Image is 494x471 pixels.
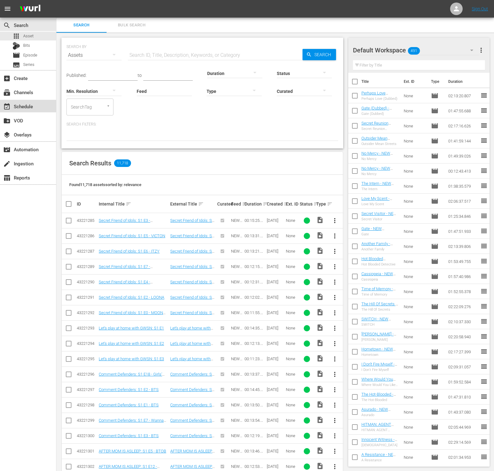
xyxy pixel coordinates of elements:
span: Episode [431,227,439,235]
span: Published: [66,73,87,78]
a: Secret Friend of Idols: S1 E5 - VICTON [99,233,165,238]
a: The Hill Of Secrets - NEW K.MOVIES - SSTV - 202507 [361,302,398,316]
td: None [401,88,428,103]
span: Episode [431,288,439,295]
td: None [401,284,428,299]
span: Video [316,216,324,224]
span: Episode [13,51,20,59]
a: Let's play at home with GWSN: S1 E2 [170,341,213,351]
span: reorder [480,227,488,235]
div: Status [300,200,314,208]
a: Secret Reunion (Dubbed) - NEW K.MOVIES - SSTV - 202510 [361,121,395,140]
span: Bits [23,42,30,49]
a: Secret Friend of Idols: S1 E2 - LOONA [99,295,164,300]
td: 01:47:51.933 [446,224,480,239]
td: None [401,148,428,163]
a: HITMAN: AGENT JUN - NEW K.MOVIES - SSTV - 202505 [361,422,395,441]
span: more_vert [331,294,339,301]
span: reorder [480,318,488,325]
a: Time of Memory - NEW K.MOVIES - SSTV - 202507 [361,286,396,301]
div: 43221285 [77,218,97,223]
div: 43221290 [77,280,97,284]
a: [PERSON_NAME] - NEW K.MOVIES - SSTV - 202506 [361,332,396,346]
div: Gate [361,232,399,236]
span: Video [316,324,324,331]
span: Overlays [3,131,11,139]
td: 01:53:49.755 [446,254,480,269]
td: None [401,239,428,254]
a: Outsider Mean Streets - NEW K.MOVIES - SSTV - 202509 [361,136,395,155]
span: more_vert [331,324,339,332]
div: Created [267,200,284,208]
span: VOD [3,117,11,125]
button: more_vert [327,290,342,305]
span: Episode [431,348,439,356]
td: 01:25:34.846 [446,209,480,224]
div: None [286,356,298,361]
div: Cassiopeia [361,277,399,281]
span: menu [4,5,11,13]
span: 11,718 [114,159,131,167]
span: reorder [480,107,488,114]
td: None [401,254,428,269]
span: NEW [DOMAIN_NAME]_Samsung TV Plus_Sep_2020_F01 [231,310,242,362]
a: Let's play at home with GWSN: S1 E2 [99,341,164,346]
div: External Title [170,200,215,208]
button: more_vert [327,259,342,274]
div: 00:11:23.132 [244,356,265,361]
span: Schedule [3,103,11,110]
p: Search Filters: [66,122,338,127]
div: [DATE] [267,326,284,330]
a: No Mercy - NEW K.MOVIES - SSTV - 202509 [361,151,395,165]
span: Channels [3,89,11,96]
span: NEW [DOMAIN_NAME]_Samsung TV Plus_Sep_2020_F01 [231,341,242,393]
button: more_vert [327,351,342,367]
td: None [401,209,428,224]
div: None [286,218,298,223]
span: Search [312,49,336,60]
a: Comment Defenders: S1 E18 - Girls' Generation [99,372,165,381]
span: reorder [480,287,488,295]
div: Curated [217,201,229,206]
div: 00:14:35.695 [244,326,265,330]
div: Secret Reunion (Dubbed) [361,127,399,131]
span: Episode [431,122,439,130]
span: Video [316,262,324,270]
button: more_vert [327,305,342,320]
button: more_vert [327,321,342,336]
td: 01:41:59.144 [446,133,480,148]
a: Comment Defenders: S1 E3 - BTS [99,433,159,438]
button: more_vert [327,336,342,351]
span: NEW [DOMAIN_NAME]_Samsung TV Plus_Sep_2020_F01 [231,264,242,316]
a: Secret Friend of Idols: S1 E6 - ITZY [170,249,214,258]
div: 43221293 [77,326,97,330]
span: Found 11,718 assets sorted by: relevance [69,182,141,187]
div: Perhaps Love (Dubbed) [361,97,399,101]
span: Episode [431,243,439,250]
span: Asset [23,33,34,39]
span: Episode [431,107,439,115]
a: Gate - NEW K.MOVIES - SSTV - 202508 [361,226,395,240]
td: None [401,359,428,374]
span: Video [316,308,324,316]
a: Secret Friend of Idols: S1 E2 - LOONA [170,295,214,304]
span: Series [13,61,20,69]
span: Episode [23,52,37,58]
a: Comment Defenders: S1 E2 - BTS [170,387,214,397]
button: Search [302,49,336,60]
div: Hometown [361,353,399,357]
a: Secret Friend of Idols: S1 E4 - SEJEONG [170,280,214,289]
a: Secret Friend of Idols: S1 E3 - PENTAGON [99,218,153,227]
td: 02:17:16.626 [446,118,480,133]
a: Secret Friend of Idols: S1 E4 - SEJEONG [99,280,153,289]
a: Love My Scent - NEW K.MOVIES - SSTV - 202508 [361,196,392,210]
span: reorder [480,212,488,220]
span: Episode [431,258,439,265]
span: reorder [480,197,488,205]
span: Video [316,247,324,254]
td: 01:52:55.378 [446,284,480,299]
div: Type [316,200,325,208]
div: 43221292 [77,310,97,315]
td: None [401,329,428,344]
a: Secret Friend of Idols: S1 E7 - KANGDANIEL [170,264,214,274]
